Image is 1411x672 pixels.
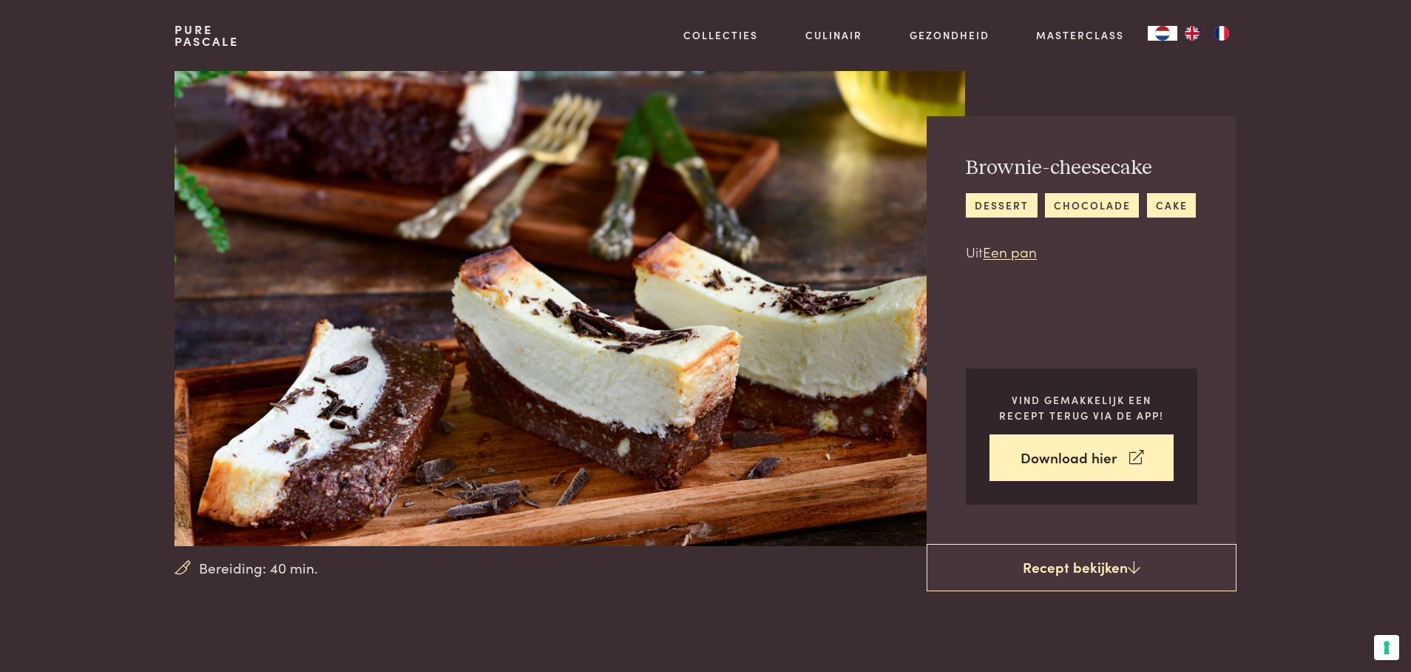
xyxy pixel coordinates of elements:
p: Vind gemakkelijk een recept terug via de app! [989,392,1174,423]
span: Bereiding: 40 min. [199,557,318,579]
a: FR [1207,26,1236,41]
a: Gezondheid [910,27,989,43]
a: Collecties [683,27,758,43]
a: NL [1148,26,1177,41]
a: dessert [966,193,1037,218]
h2: Brownie-cheesecake [966,155,1196,181]
div: Language [1148,26,1177,41]
aside: Language selected: Nederlands [1148,26,1236,41]
ul: Language list [1177,26,1236,41]
a: EN [1177,26,1207,41]
a: Een pan [983,241,1037,261]
a: Recept bekijken [927,544,1236,591]
a: Download hier [989,434,1174,481]
p: Uit [966,241,1196,263]
a: chocolade [1045,193,1139,218]
a: cake [1147,193,1196,218]
button: Uw voorkeuren voor toestemming voor trackingtechnologieën [1374,635,1399,660]
a: Masterclass [1036,27,1124,43]
a: Culinair [805,27,862,43]
a: PurePascale [175,24,239,47]
img: Brownie-cheesecake [175,71,965,546]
